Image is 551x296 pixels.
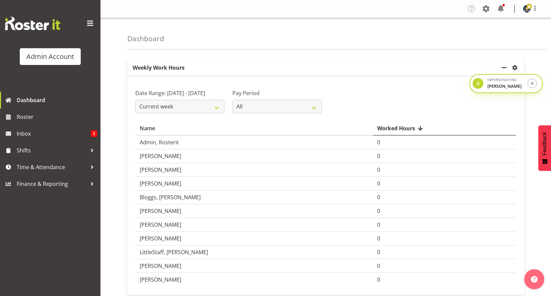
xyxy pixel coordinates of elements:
span: 0 [377,235,380,242]
td: [PERSON_NAME] [136,177,373,191]
img: Rosterit website logo [5,17,60,30]
span: Worked Hours [377,124,415,132]
button: Stop impersonation [528,79,537,88]
td: [PERSON_NAME] [136,149,373,163]
span: Time & Attendance [17,162,87,172]
a: settings [511,64,522,72]
span: Roster [17,112,97,122]
td: [PERSON_NAME] [136,218,373,232]
div: Impersonating [487,77,524,82]
span: 0 [377,152,380,160]
span: Name [140,124,155,132]
td: [PERSON_NAME] [136,204,373,218]
span: 0 [377,221,380,228]
div: Admin Account [26,52,74,62]
span: 0 [377,248,380,256]
span: 0 [377,262,380,270]
td: [PERSON_NAME] [136,273,373,286]
span: 0 [377,207,380,215]
span: 0 [377,194,380,201]
label: Pay Period [232,89,322,97]
img: wu-kevin5aaed71ed01d5805973613cd15694a89.png [523,5,531,13]
td: LittleStaff, [PERSON_NAME] [136,245,373,259]
td: [PERSON_NAME] [136,259,373,273]
span: 0 [377,276,380,283]
span: Inbox [17,129,91,139]
span: Feedback [542,132,548,155]
p: Weekly Work Hours [127,60,500,76]
label: Date Range: [DATE] - [DATE] [135,89,224,97]
div: [PERSON_NAME] [487,83,524,90]
a: minimize [500,60,511,76]
td: [PERSON_NAME] [136,163,373,177]
span: K [477,80,480,87]
span: 0 [377,139,380,146]
td: [PERSON_NAME] [136,232,373,245]
span: Finance & Reporting [17,179,87,189]
span: Shifts [17,145,87,155]
h4: Dashboard [127,35,164,43]
span: 0 [377,166,380,173]
span: Dashboard [17,95,97,105]
span: 0 [377,180,380,187]
img: help-xxl-2.png [531,276,538,283]
button: Feedback - Show survey [538,125,551,171]
td: Admin, Rosterit [136,136,373,149]
span: 3 [91,130,97,137]
td: Bloggs, [PERSON_NAME] [136,191,373,204]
